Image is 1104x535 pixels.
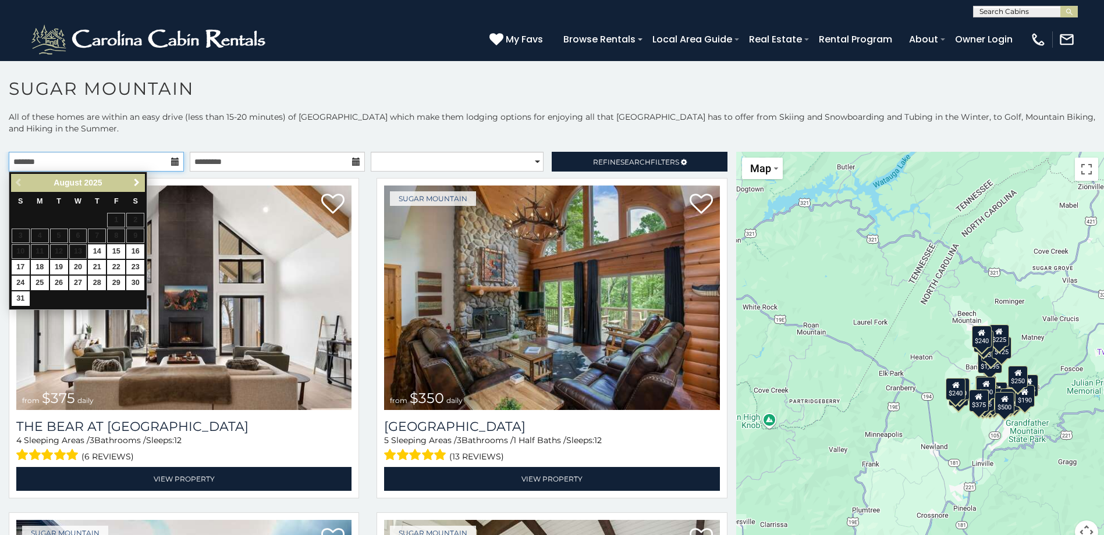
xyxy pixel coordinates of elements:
span: Next [132,178,141,187]
img: mail-regular-white.png [1059,31,1075,48]
div: $240 [972,326,992,348]
div: $1,095 [978,351,1002,373]
div: $200 [988,382,1007,404]
div: $240 [946,378,965,400]
span: 1 Half Baths / [513,435,566,445]
span: (13 reviews) [449,449,504,464]
a: 21 [88,260,106,274]
a: Local Area Guide [647,29,738,49]
div: $125 [992,337,1011,359]
span: 5 [384,435,389,445]
a: Grouse Moor Lodge from $350 daily [384,186,719,410]
div: $500 [995,392,1014,414]
span: Refine Filters [593,158,679,166]
span: Map [750,162,771,174]
span: Wednesday [74,197,81,205]
span: from [390,396,407,405]
span: (6 reviews) [81,449,134,464]
a: Real Estate [743,29,808,49]
a: 24 [12,276,30,290]
a: View Property [384,467,719,491]
a: Owner Login [949,29,1018,49]
img: phone-regular-white.png [1030,31,1046,48]
a: RefineSearchFilters [552,152,727,172]
a: 29 [107,276,125,290]
a: The Bear At Sugar Mountain from $375 daily [16,186,352,410]
a: 20 [69,260,87,274]
span: Thursday [95,197,100,205]
span: $350 [410,390,444,406]
a: 19 [50,260,68,274]
a: 28 [88,276,106,290]
div: $190 [1015,385,1035,407]
a: About [903,29,944,49]
a: The Bear At [GEOGRAPHIC_DATA] [16,419,352,434]
span: from [22,396,40,405]
span: Saturday [133,197,138,205]
a: [GEOGRAPHIC_DATA] [384,419,719,434]
span: Monday [37,197,43,205]
a: My Favs [489,32,546,47]
img: White-1-2.png [29,22,271,57]
a: Sugar Mountain [390,191,476,206]
a: 30 [126,276,144,290]
span: August [54,178,81,187]
span: 12 [174,435,182,445]
div: $225 [989,324,1009,347]
button: Change map style [742,158,783,179]
a: 14 [88,244,106,259]
a: 23 [126,260,144,274]
span: 4 [16,435,22,445]
a: 16 [126,244,144,259]
a: 31 [12,291,30,306]
span: daily [446,396,463,405]
button: Toggle fullscreen view [1075,158,1098,181]
div: $155 [1018,374,1038,397]
a: Browse Rentals [558,29,641,49]
a: Add to favorites [690,192,713,217]
img: Grouse Moor Lodge [384,186,719,410]
a: Next [129,176,144,190]
a: Rental Program [813,29,898,49]
a: 22 [107,260,125,274]
div: $250 [1008,366,1028,388]
span: daily [77,396,94,405]
a: 18 [31,260,49,274]
a: 26 [50,276,68,290]
img: The Bear At Sugar Mountain [16,186,352,410]
h3: The Bear At Sugar Mountain [16,419,352,434]
span: Sunday [18,197,23,205]
span: 12 [594,435,602,445]
a: 25 [31,276,49,290]
div: $375 [969,390,989,412]
span: Tuesday [56,197,61,205]
div: Sleeping Areas / Bathrooms / Sleeps: [16,434,352,464]
div: $265 [977,376,996,398]
div: Sleeping Areas / Bathrooms / Sleeps: [384,434,719,464]
h3: Grouse Moor Lodge [384,419,719,434]
a: Add to favorites [321,192,345,217]
a: 17 [12,260,30,274]
a: View Property [16,467,352,491]
span: 2025 [84,178,102,187]
a: 27 [69,276,87,290]
div: $190 [975,376,995,398]
a: 15 [107,244,125,259]
div: $195 [1000,388,1020,411]
span: Friday [114,197,119,205]
span: $375 [42,390,75,406]
span: My Favs [506,32,543,47]
span: Search [620,158,651,166]
div: $300 [976,377,996,399]
span: 3 [457,435,462,445]
span: 3 [90,435,94,445]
